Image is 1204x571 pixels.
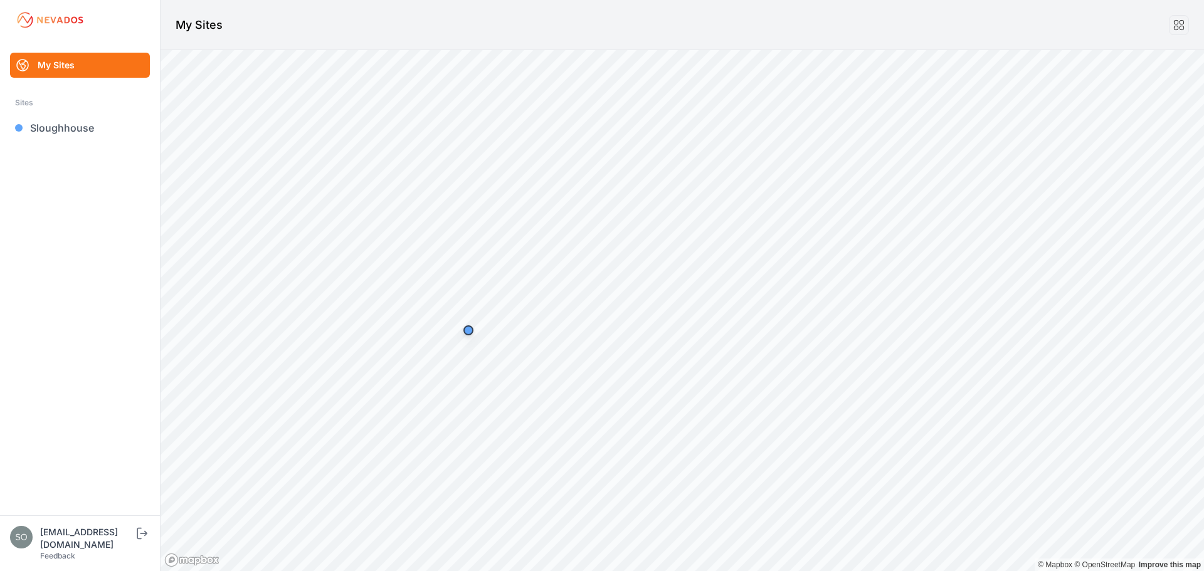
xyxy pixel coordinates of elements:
[40,526,134,551] div: [EMAIL_ADDRESS][DOMAIN_NAME]
[10,115,150,140] a: Sloughhouse
[15,10,85,30] img: Nevados
[1074,560,1135,569] a: OpenStreetMap
[456,318,481,343] div: Map marker
[1139,560,1201,569] a: Map feedback
[10,53,150,78] a: My Sites
[40,551,75,560] a: Feedback
[1038,560,1072,569] a: Mapbox
[161,50,1204,571] canvas: Map
[15,95,145,110] div: Sites
[10,526,33,548] img: solarae@invenergy.com
[164,553,219,567] a: Mapbox logo
[176,16,223,34] h1: My Sites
